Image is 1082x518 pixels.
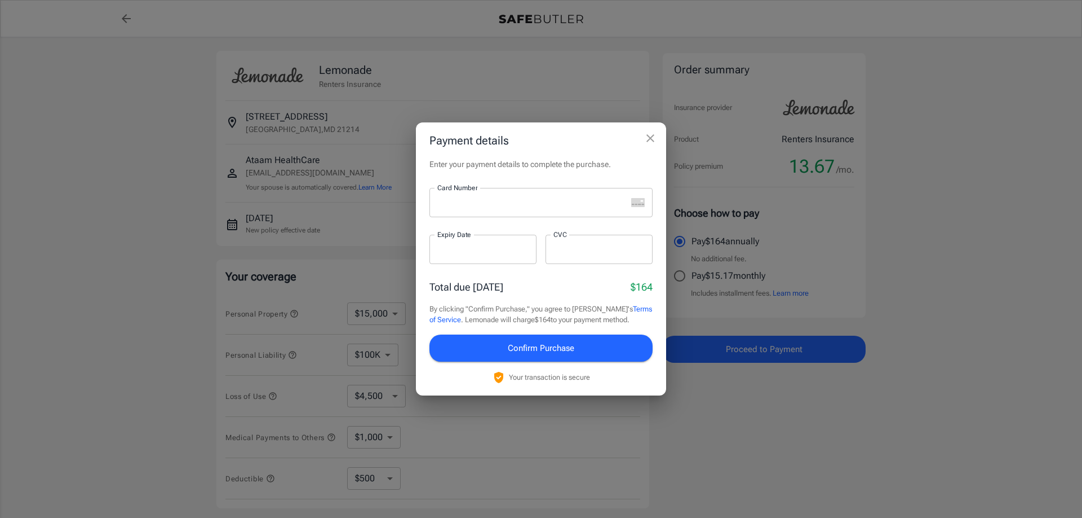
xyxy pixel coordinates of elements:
p: Enter your payment details to complete the purchase. [429,159,653,170]
p: Total due [DATE] [429,279,503,295]
p: By clicking "Confirm Purchase," you agree to [PERSON_NAME]'s . Lemonade will charge $164 to your ... [429,304,653,326]
button: Confirm Purchase [429,335,653,362]
iframe: Secure CVC input frame [553,244,645,254]
iframe: Secure card number input frame [437,197,627,208]
svg: unknown [631,198,645,207]
h2: Payment details [416,122,666,159]
label: CVC [553,230,567,239]
p: Your transaction is secure [509,372,590,383]
span: Confirm Purchase [508,341,574,355]
p: $164 [631,279,653,295]
label: Card Number [437,183,477,192]
iframe: Secure expiration date input frame [437,244,529,254]
label: Expiry Date [437,230,471,239]
button: close [639,127,662,150]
